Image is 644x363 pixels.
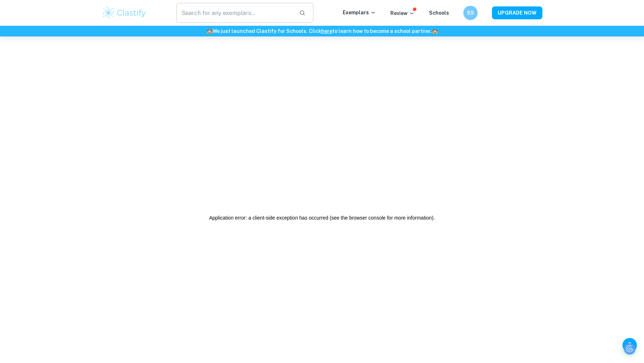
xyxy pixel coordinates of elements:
a: Schools [429,10,449,16]
button: SS [463,6,478,20]
span: 🏫 [206,28,213,34]
input: Search for any exemplars... [176,3,293,23]
button: Help and Feedback [623,338,637,352]
p: Exemplars [343,9,376,16]
h6: SS [467,9,475,17]
img: Clastify logo [102,6,147,20]
button: UPGRADE NOW [492,6,542,19]
span: 🏫 [432,28,438,34]
h6: We just launched Clastify for Schools. Click to learn how to become a school partner. [1,27,643,35]
p: Review [390,9,415,17]
h2: Application error: a client-side exception has occurred (see the browser console for more informa... [209,209,435,227]
a: here [321,28,332,34]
